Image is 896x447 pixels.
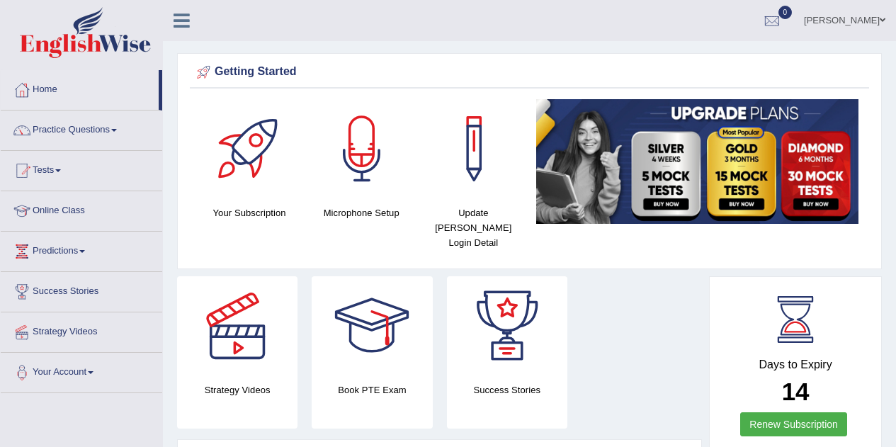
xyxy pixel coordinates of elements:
[778,6,793,19] span: 0
[312,205,410,220] h4: Microphone Setup
[1,232,162,267] a: Predictions
[193,62,866,83] div: Getting Started
[447,383,567,397] h4: Success Stories
[312,383,432,397] h4: Book PTE Exam
[1,111,162,146] a: Practice Questions
[725,358,866,371] h4: Days to Expiry
[782,378,810,405] b: 14
[536,99,858,224] img: small5.jpg
[424,205,522,250] h4: Update [PERSON_NAME] Login Detail
[1,70,159,106] a: Home
[1,151,162,186] a: Tests
[1,353,162,388] a: Your Account
[200,205,298,220] h4: Your Subscription
[177,383,297,397] h4: Strategy Videos
[740,412,847,436] a: Renew Subscription
[1,191,162,227] a: Online Class
[1,272,162,307] a: Success Stories
[1,312,162,348] a: Strategy Videos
